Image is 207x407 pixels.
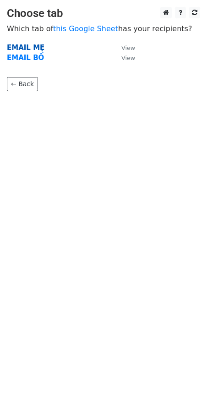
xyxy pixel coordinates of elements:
iframe: Chat Widget [161,363,207,407]
a: View [112,54,135,62]
a: View [112,44,135,52]
small: View [121,44,135,51]
small: View [121,55,135,61]
a: EMAIL MẸ [7,44,44,52]
a: ← Back [7,77,38,91]
h3: Choose tab [7,7,200,20]
a: EMAIL BỐ [7,54,44,62]
a: this Google Sheet [53,24,118,33]
div: Tiện ích trò chuyện [161,363,207,407]
p: Which tab of has your recipients? [7,24,200,33]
